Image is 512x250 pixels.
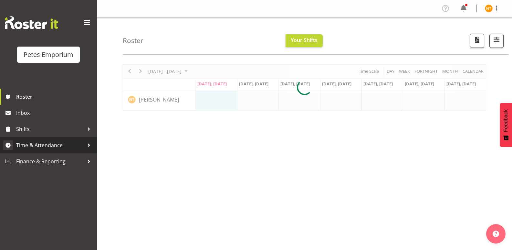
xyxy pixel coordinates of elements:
[16,157,84,166] span: Finance & Reporting
[16,140,84,150] span: Time & Attendance
[16,92,94,102] span: Roster
[291,37,318,44] span: Your Shifts
[485,5,493,12] img: nicole-thomson8388.jpg
[493,231,499,237] img: help-xxl-2.png
[500,103,512,147] button: Feedback - Show survey
[470,34,484,48] button: Download a PDF of the roster according to the set date range.
[489,34,504,48] button: Filter Shifts
[16,108,94,118] span: Inbox
[286,34,323,47] button: Your Shifts
[123,37,143,44] h4: Roster
[16,124,84,134] span: Shifts
[24,50,73,60] div: Petes Emporium
[5,16,58,29] img: Rosterit website logo
[503,109,509,132] span: Feedback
